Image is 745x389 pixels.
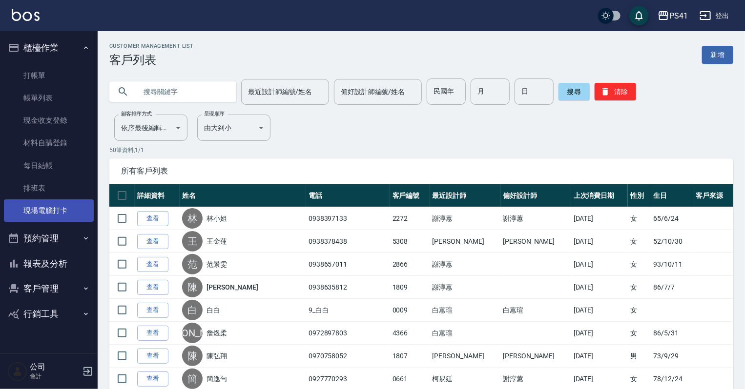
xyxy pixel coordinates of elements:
td: 0938657011 [306,253,390,276]
td: 女 [628,299,651,322]
td: 女 [628,253,651,276]
td: 0938397133 [306,207,390,230]
button: 搜尋 [559,83,590,100]
a: 打帳單 [4,64,94,87]
div: 陳 [182,346,203,366]
h2: Customer Management List [109,43,194,49]
td: 0970758052 [306,345,390,368]
td: 0938378438 [306,230,390,253]
button: 預約管理 [4,226,94,251]
td: [DATE] [571,207,628,230]
p: 會計 [30,372,80,381]
td: 謝淳蕙 [430,276,501,299]
a: 陳弘翔 [207,351,227,361]
a: 查看 [137,280,168,295]
button: 登出 [696,7,733,25]
td: 2866 [390,253,430,276]
th: 性別 [628,184,651,207]
label: 顧客排序方式 [121,110,152,117]
td: [PERSON_NAME] [500,345,571,368]
td: 女 [628,230,651,253]
div: PS41 [669,10,688,22]
a: 帳單列表 [4,87,94,109]
td: 女 [628,207,651,230]
th: 生日 [651,184,694,207]
button: 客戶管理 [4,276,94,301]
a: 查看 [137,303,168,318]
a: 王金蓮 [207,236,227,246]
h5: 公司 [30,362,80,372]
button: 清除 [595,83,636,100]
button: save [629,6,649,25]
td: 4366 [390,322,430,345]
button: 報表及分析 [4,251,94,276]
a: 簡逸勻 [207,374,227,384]
td: [PERSON_NAME] [500,230,571,253]
th: 姓名 [180,184,306,207]
th: 電話 [306,184,390,207]
td: 0938635812 [306,276,390,299]
th: 詳細資料 [135,184,180,207]
td: 5308 [390,230,430,253]
td: 1807 [390,345,430,368]
td: [DATE] [571,253,628,276]
td: 女 [628,276,651,299]
a: 每日結帳 [4,155,94,177]
td: 0009 [390,299,430,322]
div: 林 [182,208,203,229]
a: 現場電腦打卡 [4,199,94,222]
a: 查看 [137,257,168,272]
input: 搜尋關鍵字 [137,78,228,105]
td: 謝淳蕙 [500,207,571,230]
th: 偏好設計師 [500,184,571,207]
div: 范 [182,254,203,274]
td: [DATE] [571,276,628,299]
a: [PERSON_NAME] [207,282,258,292]
td: 73/9/29 [651,345,694,368]
td: 1809 [390,276,430,299]
th: 客戶編號 [390,184,430,207]
div: 由大到小 [197,115,270,141]
div: 依序最後編輯時間 [114,115,187,141]
a: 查看 [137,211,168,226]
td: 93/10/11 [651,253,694,276]
div: 白 [182,300,203,320]
td: 謝淳蕙 [430,253,501,276]
td: [DATE] [571,345,628,368]
td: [DATE] [571,322,628,345]
td: 白蕙瑄 [430,299,501,322]
td: 86/7/7 [651,276,694,299]
td: 86/5/31 [651,322,694,345]
button: 行銷工具 [4,301,94,327]
a: 查看 [137,349,168,364]
img: Logo [12,9,40,21]
th: 最近設計師 [430,184,501,207]
td: [PERSON_NAME] [430,345,501,368]
th: 客戶來源 [693,184,733,207]
td: 白蕙瑄 [430,322,501,345]
td: 65/6/24 [651,207,694,230]
label: 呈現順序 [204,110,225,117]
span: 所有客戶列表 [121,166,722,176]
td: 男 [628,345,651,368]
td: 女 [628,322,651,345]
a: 排班表 [4,177,94,199]
button: PS41 [654,6,692,26]
h3: 客戶列表 [109,53,194,67]
a: 查看 [137,234,168,249]
td: 謝淳蕙 [430,207,501,230]
img: Person [8,362,27,381]
td: 2272 [390,207,430,230]
div: [PERSON_NAME] [182,323,203,343]
th: 上次消費日期 [571,184,628,207]
td: [PERSON_NAME] [430,230,501,253]
a: 現金收支登錄 [4,109,94,132]
td: 9_白白 [306,299,390,322]
p: 50 筆資料, 1 / 1 [109,146,733,155]
button: 櫃檯作業 [4,35,94,60]
a: 新增 [702,46,733,64]
a: 林小姐 [207,214,227,223]
a: 范景雯 [207,259,227,269]
td: 0972897803 [306,322,390,345]
a: 查看 [137,371,168,387]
